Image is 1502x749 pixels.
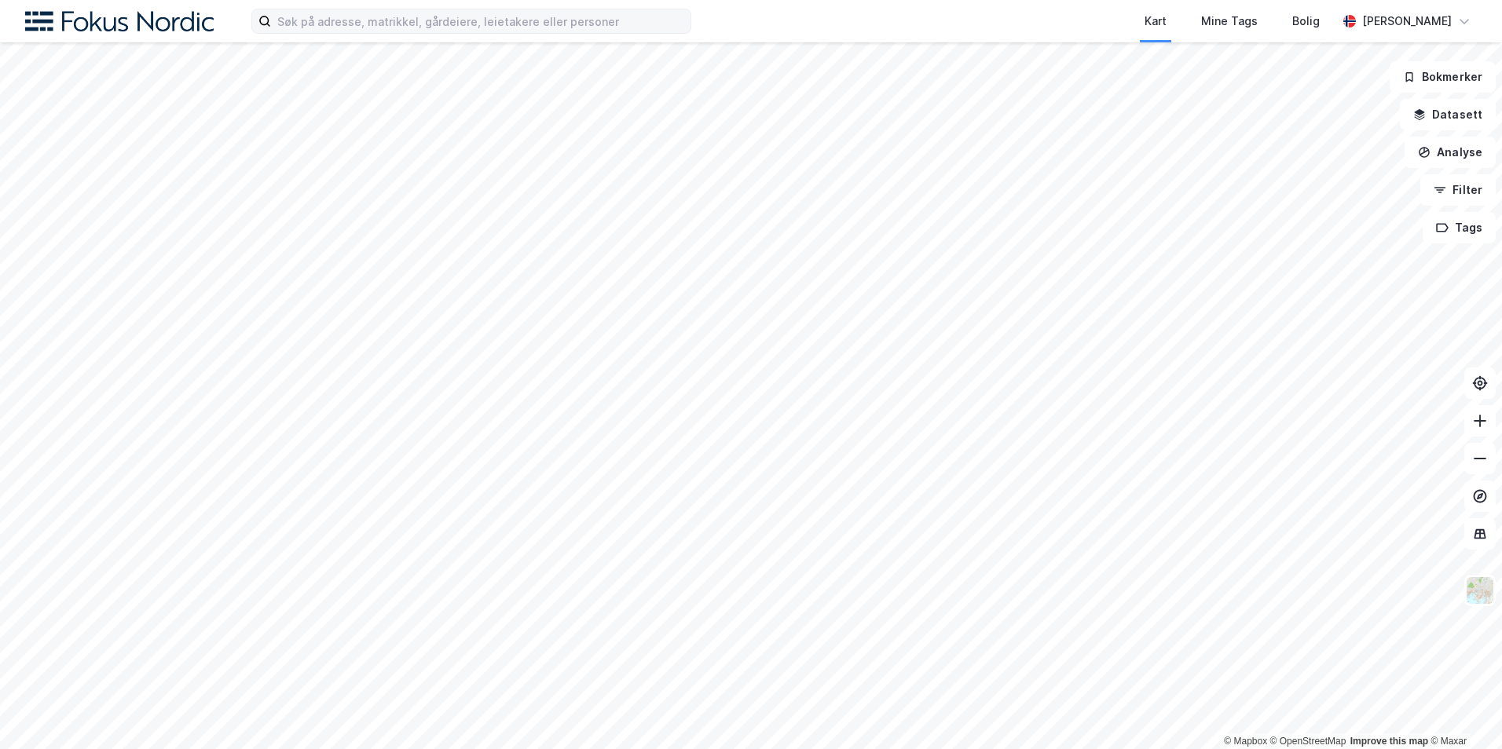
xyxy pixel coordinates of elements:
[1292,12,1320,31] div: Bolig
[1423,674,1502,749] div: Kontrollprogram for chat
[1201,12,1258,31] div: Mine Tags
[25,11,214,32] img: fokus-nordic-logo.8a93422641609758e4ac.png
[271,9,691,33] input: Søk på adresse, matrikkel, gårdeiere, leietakere eller personer
[1362,12,1452,31] div: [PERSON_NAME]
[1423,674,1502,749] iframe: Chat Widget
[1145,12,1167,31] div: Kart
